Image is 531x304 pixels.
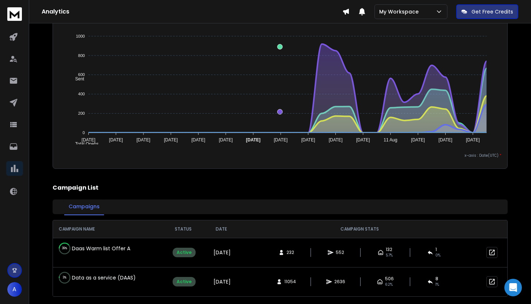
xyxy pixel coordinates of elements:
[504,279,522,296] div: Open Intercom Messenger
[439,137,453,142] tspan: [DATE]
[472,8,513,15] p: Get Free Credits
[379,8,422,15] p: My Workspace
[64,198,104,215] button: Campaigns
[83,130,85,135] tspan: 0
[435,276,438,282] span: 8
[411,137,425,142] tspan: [DATE]
[53,238,162,259] td: Daas Warm list Offer A
[274,137,288,142] tspan: [DATE]
[246,137,261,142] tspan: [DATE]
[7,282,22,297] button: A
[53,183,508,192] h2: Campaign List
[456,4,518,19] button: Get Free Credits
[192,137,205,142] tspan: [DATE]
[435,247,437,252] span: 1
[286,250,294,255] span: 232
[386,247,392,252] span: 132
[329,137,343,142] tspan: [DATE]
[70,76,84,81] span: Sent
[42,7,342,16] h1: Analytics
[78,92,85,96] tspan: 400
[76,34,85,38] tspan: 1000
[239,220,481,238] th: CAMPAIGN STATS
[356,137,370,142] tspan: [DATE]
[136,137,150,142] tspan: [DATE]
[284,279,296,285] span: 11054
[78,72,85,77] tspan: 600
[173,248,196,257] div: Active
[385,276,394,282] span: 506
[53,220,162,238] th: CAMPAIGN NAME
[385,282,393,288] span: 62 %
[7,7,22,21] img: logo
[219,137,233,142] tspan: [DATE]
[384,137,397,142] tspan: 11 Aug
[435,252,440,258] span: 0 %
[162,220,204,238] th: STATUS
[466,137,480,142] tspan: [DATE]
[82,137,96,142] tspan: [DATE]
[386,252,393,258] span: 57 %
[109,137,123,142] tspan: [DATE]
[204,267,239,296] td: [DATE]
[204,238,239,267] td: [DATE]
[78,111,85,115] tspan: 200
[70,141,99,147] span: Total Opens
[204,220,239,238] th: DATE
[59,153,501,158] p: x-axis : Date(UTC)
[336,250,344,255] span: 552
[78,53,85,58] tspan: 800
[334,279,345,285] span: 2636
[164,137,178,142] tspan: [DATE]
[435,282,439,288] span: 1 %
[173,277,196,286] div: Active
[301,137,315,142] tspan: [DATE]
[53,267,162,288] td: Data as a service (DAAS)
[63,274,66,281] p: 3 %
[62,245,67,252] p: 39 %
